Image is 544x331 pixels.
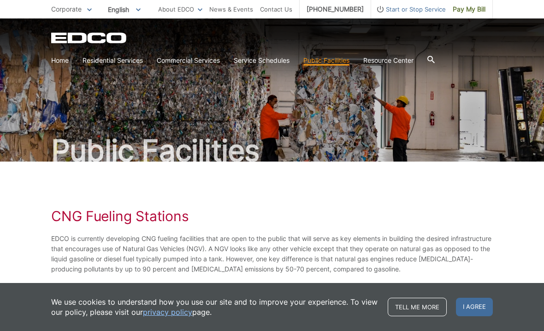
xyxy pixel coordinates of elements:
a: Service Schedules [234,55,290,66]
p: We use cookies to understand how you use our site and to improve your experience. To view our pol... [51,297,378,317]
p: EDCO is currently developing CNG fueling facilities that are open to the public that will serve a... [51,234,493,274]
span: Corporate [51,5,82,13]
span: I agree [456,298,493,316]
a: Commercial Services [157,55,220,66]
a: News & Events [209,4,253,14]
span: English [101,2,148,17]
h2: CNG Fueling Stations [51,208,493,224]
a: Home [51,55,69,66]
a: EDCD logo. Return to the homepage. [51,32,128,43]
a: Tell me more [388,298,447,316]
span: Pay My Bill [453,4,485,14]
a: Residential Services [83,55,143,66]
a: privacy policy [143,307,192,317]
h2: Public Facilities [51,136,493,165]
a: Resource Center [363,55,414,66]
a: About EDCO [158,4,202,14]
a: Contact Us [260,4,292,14]
a: Public Facilities [303,55,349,66]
